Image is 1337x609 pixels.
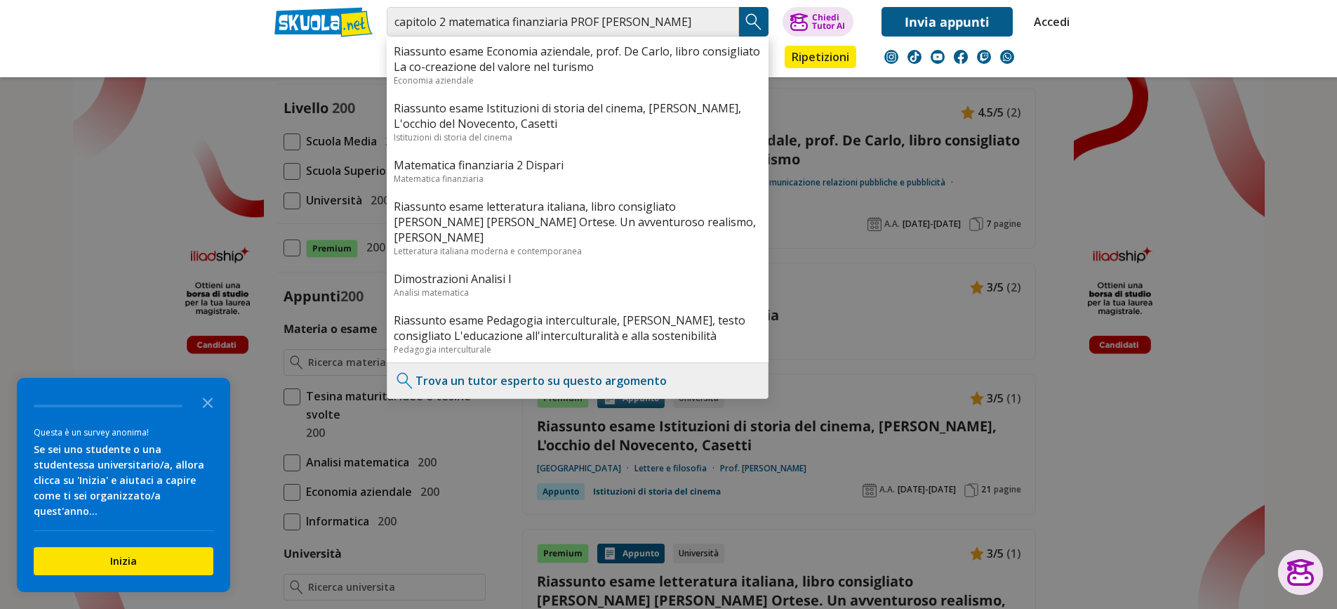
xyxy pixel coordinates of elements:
img: youtube [931,50,945,64]
button: Close the survey [194,388,222,416]
a: Riassunto esame Economia aziendale, prof. De Carlo, libro consigliato La co-creazione del valore ... [394,44,761,74]
div: Istituzioni di storia del cinema [394,131,761,143]
a: Appunti [383,46,446,71]
a: Dimostrazioni Analisi I [394,271,761,287]
a: Riassunto esame Istituzioni di storia del cinema, [PERSON_NAME], L'occhio del Novecento, Casetti [394,100,761,131]
div: Survey [17,378,230,592]
img: WhatsApp [1000,50,1014,64]
img: Trova un tutor esperto [394,370,415,391]
a: Trova un tutor esperto su questo argomento [415,373,667,388]
div: Matematica finanziaria [394,173,761,185]
div: Questa è un survey anonima! [34,426,213,439]
a: Invia appunti [882,7,1013,37]
a: Ripetizioni [785,46,856,68]
button: Search Button [739,7,769,37]
button: ChiediTutor AI [783,7,853,37]
a: Riassunto esame letteratura italiana, libro consigliato [PERSON_NAME] [PERSON_NAME] Ortese. Un av... [394,199,761,245]
button: Inizia [34,547,213,575]
div: Economia aziendale [394,74,761,86]
img: Cerca appunti, riassunti o versioni [743,11,764,32]
img: instagram [884,50,898,64]
div: Chiedi Tutor AI [812,13,845,30]
div: Pedagogia interculturale [394,343,761,355]
a: Riassunto esame Pedagogia interculturale, [PERSON_NAME], testo consigliato L'educazione all'inter... [394,313,761,343]
input: Cerca appunti, riassunti o versioni [387,7,739,37]
a: Accedi [1034,7,1063,37]
img: twitch [977,50,991,64]
a: Matematica finanziaria 2 Dispari [394,157,761,173]
div: Letteratura italiana moderna e contemporanea [394,245,761,257]
img: facebook [954,50,968,64]
div: Se sei uno studente o una studentessa universitario/a, allora clicca su 'Inizia' e aiutaci a capi... [34,442,213,519]
img: tiktok [907,50,922,64]
div: Analisi matematica [394,287,761,299]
